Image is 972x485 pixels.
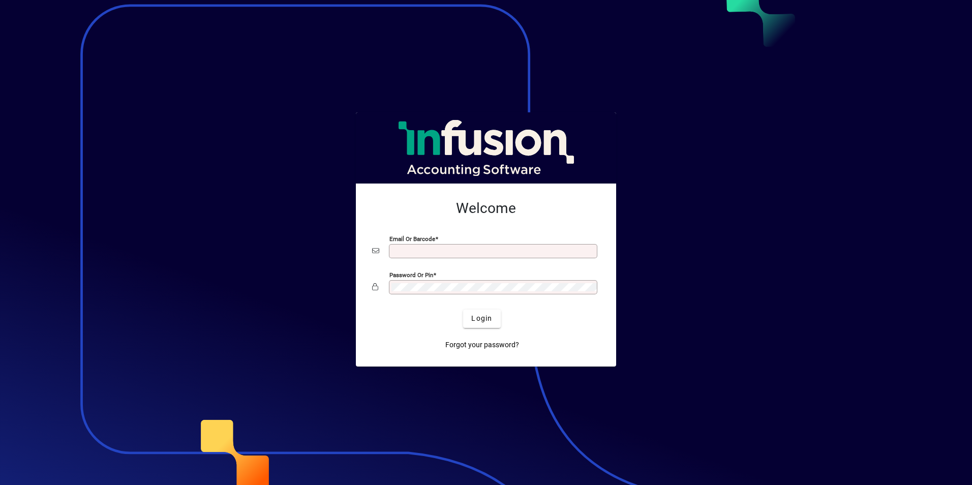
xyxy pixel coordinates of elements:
span: Forgot your password? [445,340,519,350]
h2: Welcome [372,200,600,217]
mat-label: Email or Barcode [389,235,435,242]
span: Login [471,313,492,324]
a: Forgot your password? [441,336,523,354]
button: Login [463,310,500,328]
mat-label: Password or Pin [389,271,433,278]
